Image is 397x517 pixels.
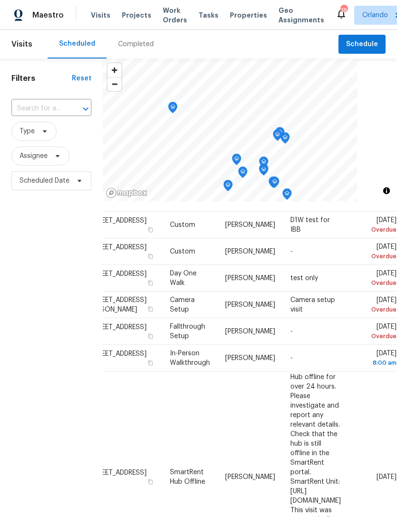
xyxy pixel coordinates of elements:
[290,275,318,282] span: test only
[225,248,275,255] span: [PERSON_NAME]
[163,6,187,25] span: Work Orders
[356,278,397,288] div: Overdue
[356,217,397,234] span: [DATE]
[290,355,293,361] span: -
[290,217,330,233] span: D1W test for IBB
[87,271,147,277] span: [STREET_ADDRESS]
[290,297,335,313] span: Camera setup visit
[170,248,195,255] span: Custom
[225,473,275,480] span: [PERSON_NAME]
[146,225,155,234] button: Copy Address
[168,102,178,117] div: Map marker
[377,473,397,480] span: [DATE]
[87,244,147,251] span: [STREET_ADDRESS]
[225,222,275,228] span: [PERSON_NAME]
[362,10,388,20] span: Orlando
[122,10,151,20] span: Projects
[356,270,397,288] span: [DATE]
[198,12,218,19] span: Tasks
[170,222,195,228] span: Custom
[381,185,392,196] button: Toggle attribution
[146,252,155,261] button: Copy Address
[225,275,275,282] span: [PERSON_NAME]
[108,78,121,91] span: Zoom out
[87,324,147,331] span: [STREET_ADDRESS]
[270,176,279,191] div: Map marker
[170,297,195,313] span: Camera Setup
[106,187,148,198] a: Mapbox homepage
[259,164,268,179] div: Map marker
[238,166,248,181] div: Map marker
[11,101,65,116] input: Search for an address...
[87,217,147,224] span: [STREET_ADDRESS]
[146,305,155,313] button: Copy Address
[290,328,293,335] span: -
[146,279,155,287] button: Copy Address
[225,328,275,335] span: [PERSON_NAME]
[170,350,210,366] span: In-Person Walkthrough
[87,297,147,313] span: [STREET_ADDRESS][PERSON_NAME]
[59,39,95,49] div: Scheduled
[20,127,35,136] span: Type
[290,248,293,255] span: -
[273,129,282,144] div: Map marker
[146,332,155,341] button: Copy Address
[280,132,290,147] div: Map marker
[91,10,110,20] span: Visits
[170,323,205,340] span: Fallthrough Setup
[225,355,275,361] span: [PERSON_NAME]
[118,39,154,49] div: Completed
[20,151,48,161] span: Assignee
[356,225,397,234] div: Overdue
[232,154,241,168] div: Map marker
[259,156,268,171] div: Map marker
[340,6,347,15] div: 18
[223,180,233,195] div: Map marker
[356,297,397,314] span: [DATE]
[108,77,121,91] button: Zoom out
[146,477,155,486] button: Copy Address
[170,270,197,286] span: Day One Walk
[20,176,69,185] span: Scheduled Date
[356,350,397,368] span: [DATE]
[11,34,32,55] span: Visits
[230,10,267,20] span: Properties
[11,74,72,83] h1: Filters
[72,74,91,83] div: Reset
[268,176,278,191] div: Map marker
[282,188,292,203] div: Map marker
[87,469,147,476] span: [STREET_ADDRESS]
[356,323,397,341] span: [DATE]
[103,59,357,201] canvas: Map
[32,10,64,20] span: Maestro
[170,468,205,485] span: SmartRent Hub Offline
[79,102,92,116] button: Open
[356,305,397,314] div: Overdue
[278,6,324,25] span: Geo Assignments
[346,39,378,50] span: Schedule
[356,252,397,261] div: Overdue
[146,359,155,367] button: Copy Address
[108,63,121,77] button: Zoom in
[356,244,397,261] span: [DATE]
[87,351,147,357] span: [STREET_ADDRESS]
[338,35,386,54] button: Schedule
[356,358,397,368] div: 8:00 am
[356,332,397,341] div: Overdue
[384,185,389,196] span: Toggle attribution
[275,127,285,142] div: Map marker
[225,302,275,308] span: [PERSON_NAME]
